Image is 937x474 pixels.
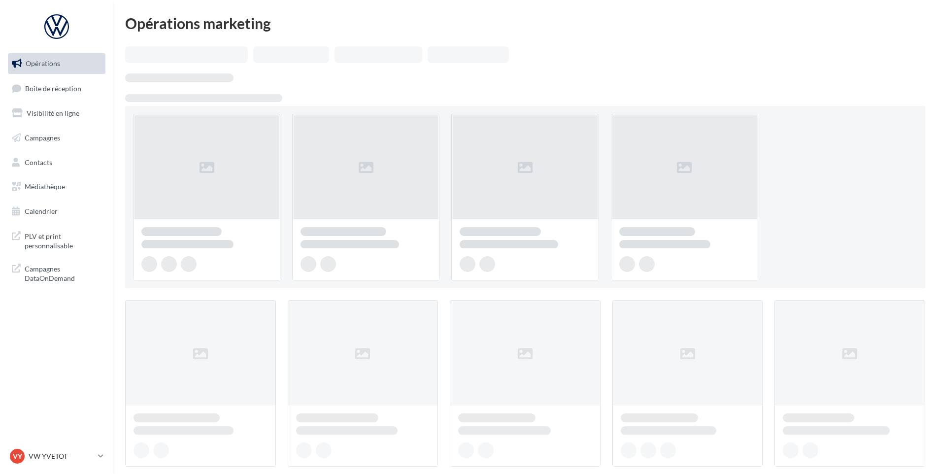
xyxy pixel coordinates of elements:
[6,258,107,287] a: Campagnes DataOnDemand
[6,128,107,148] a: Campagnes
[25,134,60,142] span: Campagnes
[25,230,101,251] span: PLV et print personnalisable
[6,103,107,124] a: Visibilité en ligne
[6,53,107,74] a: Opérations
[25,262,101,283] span: Campagnes DataOnDemand
[6,176,107,197] a: Médiathèque
[125,16,925,31] div: Opérations marketing
[26,59,60,68] span: Opérations
[27,109,79,117] span: Visibilité en ligne
[6,78,107,99] a: Boîte de réception
[6,201,107,222] a: Calendrier
[25,182,65,191] span: Médiathèque
[6,152,107,173] a: Contacts
[25,158,52,166] span: Contacts
[25,207,58,215] span: Calendrier
[13,451,22,461] span: VY
[8,447,105,466] a: VY VW YVETOT
[6,226,107,255] a: PLV et print personnalisable
[25,84,81,92] span: Boîte de réception
[29,451,94,461] p: VW YVETOT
